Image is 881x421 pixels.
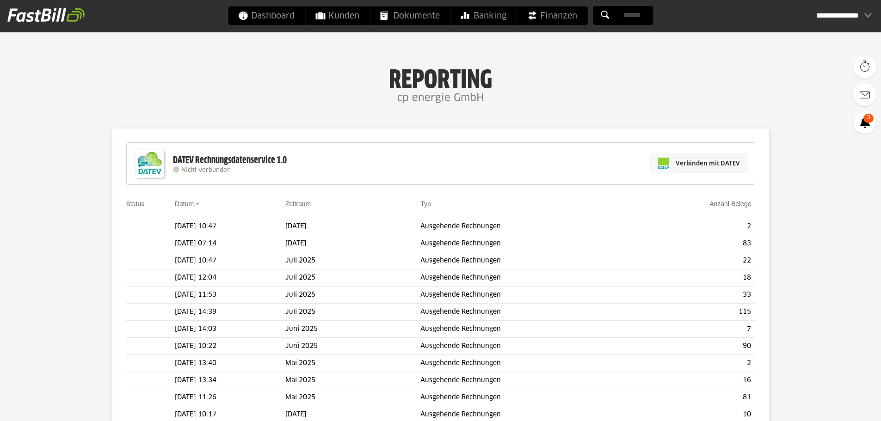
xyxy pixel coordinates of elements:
[7,7,85,22] img: fastbill_logo_white.png
[450,6,517,25] a: Banking
[709,200,751,207] a: Anzahl Belege
[238,6,295,25] span: Dashboard
[634,372,755,389] td: 16
[175,372,285,389] td: [DATE] 13:34
[634,355,755,372] td: 2
[863,114,874,123] span: 3
[92,65,789,89] h1: Reporting
[420,252,634,269] td: Ausgehende Rechnungen
[634,389,755,406] td: 81
[810,393,872,416] iframe: Öffnet ein Widget, in dem Sie weitere Informationen finden
[285,321,420,338] td: Juni 2025
[380,6,440,25] span: Dokumente
[420,287,634,304] td: Ausgehende Rechnungen
[175,287,285,304] td: [DATE] 11:53
[175,304,285,321] td: [DATE] 14:39
[285,218,420,235] td: [DATE]
[420,235,634,252] td: Ausgehende Rechnungen
[634,218,755,235] td: 2
[527,6,577,25] span: Finanzen
[285,304,420,321] td: Juli 2025
[676,159,740,168] span: Verbinden mit DATEV
[305,6,370,25] a: Kunden
[517,6,587,25] a: Finanzen
[285,235,420,252] td: [DATE]
[175,269,285,287] td: [DATE] 12:04
[650,153,748,173] a: Verbinden mit DATEV
[420,355,634,372] td: Ausgehende Rechnungen
[131,145,168,182] img: DATEV-Datenservice Logo
[285,287,420,304] td: Juli 2025
[175,200,194,207] a: Datum
[175,235,285,252] td: [DATE] 07:14
[285,338,420,355] td: Juni 2025
[175,252,285,269] td: [DATE] 10:47
[634,338,755,355] td: 90
[461,6,506,25] span: Banking
[126,200,145,207] a: Status
[634,252,755,269] td: 22
[315,6,359,25] span: Kunden
[175,338,285,355] td: [DATE] 10:22
[420,269,634,287] td: Ausgehende Rechnungen
[420,389,634,406] td: Ausgehende Rechnungen
[228,6,305,25] a: Dashboard
[285,269,420,287] td: Juli 2025
[370,6,450,25] a: Dokumente
[853,111,876,134] a: 3
[285,252,420,269] td: Juli 2025
[634,235,755,252] td: 83
[420,304,634,321] td: Ausgehende Rechnungen
[196,203,202,205] img: sort_desc.gif
[285,372,420,389] td: Mai 2025
[181,167,231,173] span: Nicht verbunden
[285,389,420,406] td: Mai 2025
[634,287,755,304] td: 33
[658,158,669,169] img: pi-datev-logo-farbig-24.svg
[420,372,634,389] td: Ausgehende Rechnungen
[175,321,285,338] td: [DATE] 14:03
[175,218,285,235] td: [DATE] 10:47
[285,200,311,207] a: Zeitraum
[175,355,285,372] td: [DATE] 13:40
[285,355,420,372] td: Mai 2025
[420,338,634,355] td: Ausgehende Rechnungen
[175,389,285,406] td: [DATE] 11:26
[634,269,755,287] td: 18
[420,200,431,207] a: Typ
[173,154,287,166] div: DATEV Rechnungsdatenservice 1.0
[420,321,634,338] td: Ausgehende Rechnungen
[634,321,755,338] td: 7
[634,304,755,321] td: 115
[420,218,634,235] td: Ausgehende Rechnungen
